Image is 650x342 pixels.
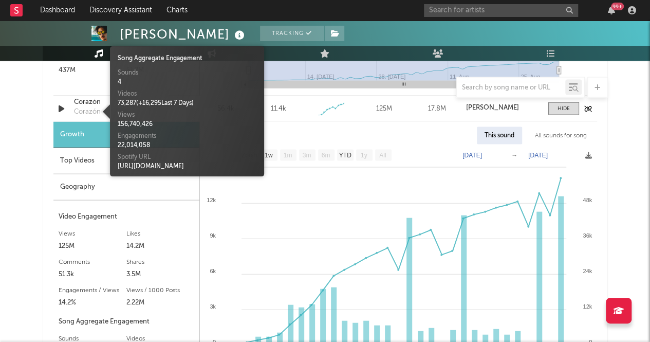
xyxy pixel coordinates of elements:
[466,104,537,112] a: [PERSON_NAME]
[457,84,565,92] input: Search by song name or URL
[59,228,126,240] div: Views
[321,152,330,159] text: 6m
[210,268,216,274] text: 6k
[118,89,256,99] div: Videos
[59,297,126,309] div: 14.2%
[271,104,286,114] div: 11.4k
[210,303,216,310] text: 3k
[210,232,216,239] text: 9k
[118,99,256,108] div: 73,287 ( + 16,295 Last 7 Days)
[59,316,194,328] div: Song Aggregate Engagement
[118,68,256,78] div: Sounds
[118,78,256,87] div: 4
[466,104,519,111] strong: [PERSON_NAME]
[59,268,126,281] div: 51.3k
[118,54,256,63] div: Song Aggregate Engagement
[462,152,482,159] text: [DATE]
[583,303,592,310] text: 12k
[74,97,181,107] a: Corazón
[59,256,126,268] div: Comments
[59,284,126,297] div: Engagements / Views
[611,3,624,10] div: 99 +
[118,132,256,141] div: Engagements
[53,122,199,148] div: Growth
[59,240,126,253] div: 125M
[528,152,548,159] text: [DATE]
[126,297,194,309] div: 2.22M
[260,26,324,41] button: Tracking
[360,152,367,159] text: 1y
[608,6,615,14] button: 99+
[583,197,592,203] text: 48k
[74,107,101,117] div: Corazón
[126,228,194,240] div: Likes
[120,26,247,43] div: [PERSON_NAME]
[413,104,461,114] div: 17.8M
[583,232,592,239] text: 36k
[379,152,386,159] text: All
[118,141,256,150] div: 22,014,058
[126,284,194,297] div: Views / 1000 Posts
[360,104,408,114] div: 125M
[59,64,126,77] div: 437M
[339,152,351,159] text: YTD
[265,152,273,159] text: 1w
[126,268,194,281] div: 3.5M
[207,197,216,203] text: 12k
[527,127,595,145] div: All sounds for song
[477,127,522,145] div: This sound
[53,174,199,201] div: Geography
[118,153,256,162] div: Spotify URL
[118,111,256,120] div: Views
[302,152,311,159] text: 3m
[118,164,184,170] a: [URL][DOMAIN_NAME]
[59,211,194,223] div: Video Engagement
[126,256,194,268] div: Shares
[53,148,199,174] div: Top Videos
[424,4,578,17] input: Search for artists
[583,268,592,274] text: 24k
[283,152,292,159] text: 1m
[126,240,194,253] div: 14.2M
[118,120,256,129] div: 156,740,426
[511,152,517,159] text: →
